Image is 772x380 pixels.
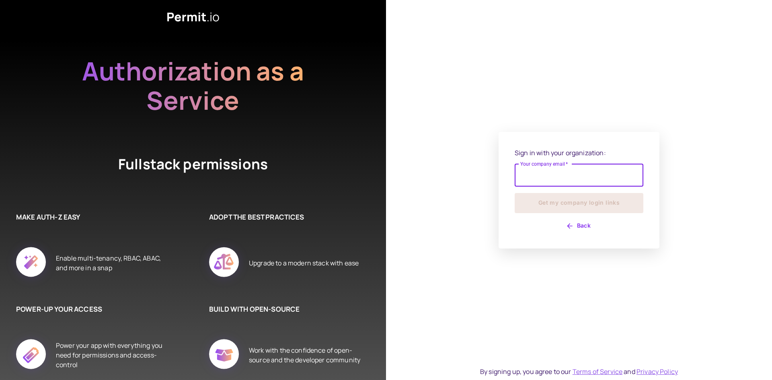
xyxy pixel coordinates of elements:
button: Get my company login links [515,193,643,213]
h2: Authorization as a Service [56,56,330,115]
h6: MAKE AUTH-Z EASY [16,212,169,222]
h6: BUILD WITH OPEN-SOURCE [209,304,362,314]
label: Your company email [520,160,568,167]
a: Terms of Service [573,367,622,376]
div: Power your app with everything you need for permissions and access-control [56,330,169,380]
div: By signing up, you agree to our and [480,367,678,376]
button: Back [515,220,643,232]
h4: Fullstack permissions [88,154,298,180]
div: Upgrade to a modern stack with ease [249,238,359,288]
h6: ADOPT THE BEST PRACTICES [209,212,362,222]
a: Privacy Policy [636,367,678,376]
div: Work with the confidence of open-source and the developer community [249,330,362,380]
h6: POWER-UP YOUR ACCESS [16,304,169,314]
p: Sign in with your organization: [515,148,643,158]
div: Enable multi-tenancy, RBAC, ABAC, and more in a snap [56,238,169,288]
